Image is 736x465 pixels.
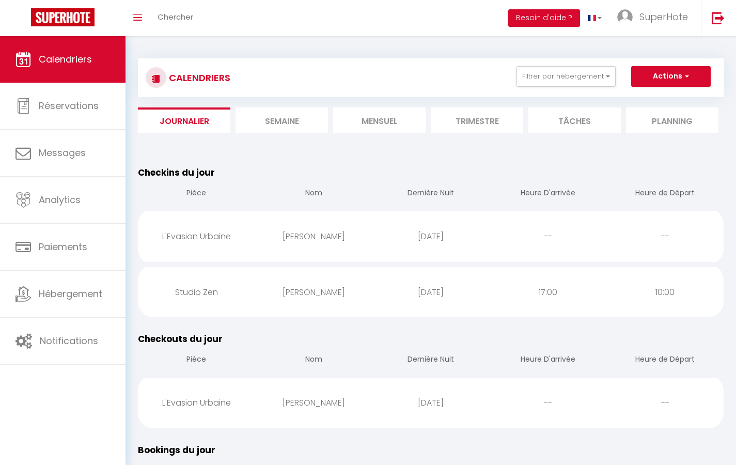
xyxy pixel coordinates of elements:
[372,346,490,375] th: Dernière Nuit
[40,334,98,347] span: Notifications
[166,66,230,89] h3: CALENDRIERS
[255,386,372,420] div: [PERSON_NAME]
[138,275,255,309] div: Studio Zen
[606,275,724,309] div: 10:00
[39,240,87,253] span: Paiements
[516,66,616,87] button: Filtrer par hébergement
[528,107,621,133] li: Tâches
[138,386,255,420] div: L'Evasion Urbaine
[372,220,490,253] div: [DATE]
[489,220,606,253] div: --
[617,9,633,25] img: ...
[333,107,426,133] li: Mensuel
[606,179,724,209] th: Heure de Départ
[712,11,725,24] img: logout
[138,444,215,456] span: Bookings du jour
[431,107,523,133] li: Trimestre
[508,9,580,27] button: Besoin d'aide ?
[606,220,724,253] div: --
[489,179,606,209] th: Heure D'arrivée
[138,107,230,133] li: Journalier
[138,346,255,375] th: Pièce
[489,275,606,309] div: 17:00
[255,346,372,375] th: Nom
[489,386,606,420] div: --
[158,11,193,22] span: Chercher
[631,66,711,87] button: Actions
[606,346,724,375] th: Heure de Départ
[138,220,255,253] div: L'Evasion Urbaine
[138,179,255,209] th: Pièce
[255,220,372,253] div: [PERSON_NAME]
[39,99,99,112] span: Réservations
[39,146,86,159] span: Messages
[138,166,215,179] span: Checkins du jour
[31,8,95,26] img: Super Booking
[138,333,223,345] span: Checkouts du jour
[606,386,724,420] div: --
[489,346,606,375] th: Heure D'arrivée
[639,10,688,23] span: SuperHote
[255,179,372,209] th: Nom
[39,193,81,206] span: Analytics
[39,53,92,66] span: Calendriers
[372,275,490,309] div: [DATE]
[8,4,39,35] button: Ouvrir le widget de chat LiveChat
[372,179,490,209] th: Dernière Nuit
[372,386,490,420] div: [DATE]
[626,107,718,133] li: Planning
[236,107,328,133] li: Semaine
[39,287,102,300] span: Hébergement
[255,275,372,309] div: [PERSON_NAME]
